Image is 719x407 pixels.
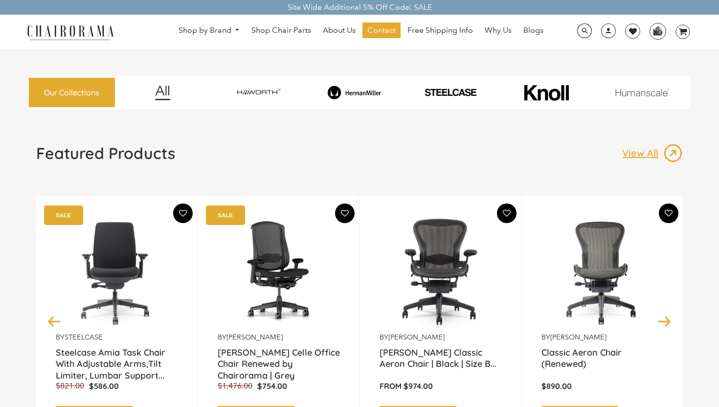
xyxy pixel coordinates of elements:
a: Blogs [518,23,548,38]
span: Blogs [523,25,543,36]
button: Next [656,313,673,330]
a: Shop Chair Parts [247,23,316,38]
img: image_10_1.png [502,84,590,102]
p: $821.00 [56,381,89,391]
button: Add To Wishlist [173,203,193,223]
a: Our Collections [29,78,115,108]
a: Steelcase [65,333,103,341]
p: $754.00 [257,381,287,391]
p: $890.00 [541,381,664,391]
button: Previous [46,313,63,330]
a: [PERSON_NAME] [388,333,445,341]
a: Shop by Brand [174,23,245,38]
img: Amia Chair by chairorama.com [56,210,178,333]
a: Classic Aeron Chair (Renewed) - chairorama Classic Aeron Chair (Renewed) - chairorama [541,210,664,333]
h1: Featured Products [36,143,175,163]
span: About Us [323,25,356,36]
span: Free Shipping Info [407,25,473,36]
p: From $974.00 [380,381,502,391]
span: Contact [367,25,396,36]
a: [PERSON_NAME] [550,333,607,341]
button: Add To Wishlist [497,203,517,223]
p: by [218,333,340,342]
a: Steelcase Amia Task Chair With Adjustable Arms,Tilt Limiter, Lumbar Support... [56,347,178,371]
a: View All [622,143,683,163]
text: SALE [56,212,71,218]
img: image_13.png [663,143,683,163]
a: Free Shipping Info [403,23,478,38]
button: Add To Wishlist [335,203,355,223]
a: [PERSON_NAME] Classic Aeron Chair | Black | Size B... [380,347,502,371]
a: Amia Chair by chairorama.com Renewed Amia Chair chairorama.com [56,210,178,333]
a: [PERSON_NAME] [226,333,283,341]
img: Classic Aeron Chair (Renewed) - chairorama [541,210,664,333]
img: WhatsApp_Image_2024-07-12_at_16.23.01.webp [650,23,665,38]
p: $586.00 [89,381,119,391]
a: Herman Miller Celle Office Chair Renewed by Chairorama | Grey - chairorama Herman Miller Celle Of... [218,210,340,333]
p: $1,476.00 [218,381,257,391]
a: Classic Aeron Chair (Renewed) [541,347,664,371]
img: image_12.png [135,85,190,100]
img: Herman Miller Classic Aeron Chair | Black | Size B (Renewed) - chairorama [380,210,502,333]
nav: DesktopNavigation [161,23,561,41]
img: chairorama [22,23,119,41]
img: image_8_173eb7e0-7579-41b4-bc8e-4ba0b8ba93e8.png [308,86,401,99]
span: Shop Chair Parts [251,25,311,36]
p: View All [622,147,663,159]
a: Herman Miller Classic Aeron Chair | Black | Size B (Renewed) - chairorama Herman Miller Classic A... [380,210,502,333]
button: Add To Wishlist [659,203,678,223]
span: Why Us [485,25,512,36]
img: PHOTO-2024-07-09-00-53-10-removebg-preview.png [404,88,496,97]
img: Herman Miller Celle Office Chair Renewed by Chairorama | Grey - chairorama [218,210,340,333]
p: by [541,333,664,342]
a: [PERSON_NAME] Celle Office Chair Renewed by Chairorama | Grey [218,347,340,371]
a: Featured Products [36,143,175,171]
img: image_11.png [596,89,688,96]
a: Why Us [480,23,517,38]
img: image_7_14f0750b-d084-457f-979a-a1ab9f6582c4.png [212,83,305,102]
a: Contact [362,23,401,38]
p: by [380,333,502,342]
p: by [56,333,178,342]
text: SALE [218,212,233,218]
a: About Us [318,23,360,38]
